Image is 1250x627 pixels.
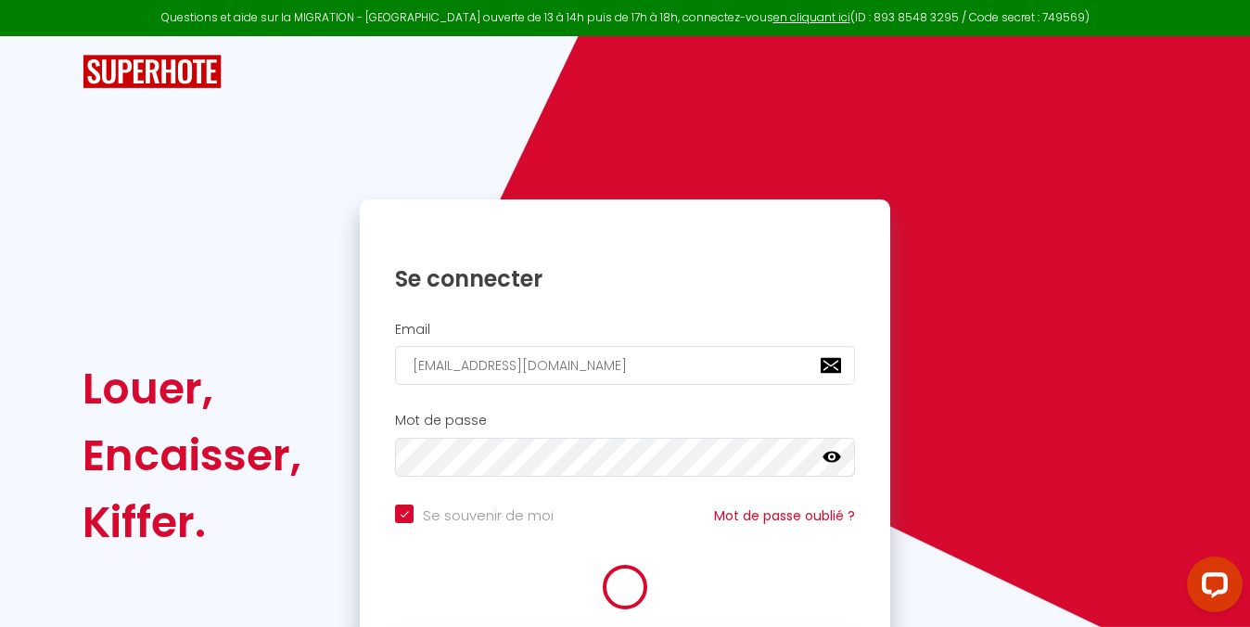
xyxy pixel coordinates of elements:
div: Kiffer. [83,489,301,556]
img: SuperHote logo [83,55,222,89]
a: Mot de passe oublié ? [714,506,855,525]
h1: Se connecter [395,264,855,293]
div: Louer, [83,355,301,422]
a: en cliquant ici [773,9,850,25]
input: Ton Email [395,346,855,385]
h2: Mot de passe [395,413,855,429]
h2: Email [395,322,855,338]
iframe: LiveChat chat widget [1172,549,1250,627]
div: Encaisser, [83,422,301,489]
